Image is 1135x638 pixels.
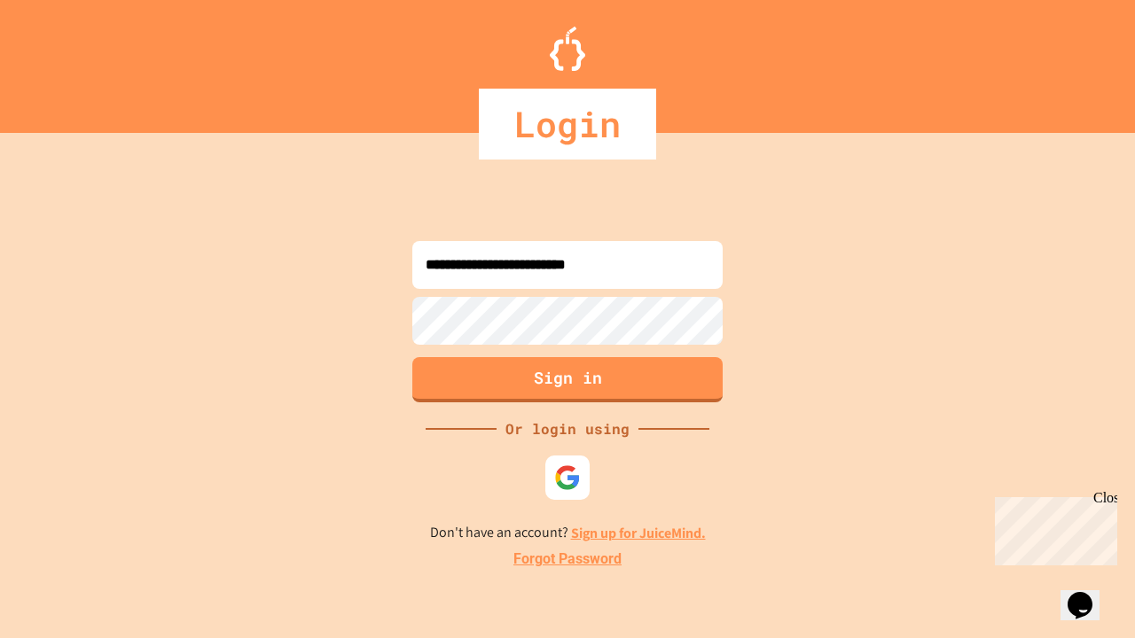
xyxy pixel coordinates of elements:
button: Sign in [412,357,723,402]
a: Sign up for JuiceMind. [571,524,706,542]
img: google-icon.svg [554,464,581,491]
iframe: chat widget [1061,567,1117,620]
div: Login [479,89,656,159]
a: Forgot Password [513,549,622,570]
p: Don't have an account? [430,522,706,544]
div: Chat with us now!Close [7,7,122,113]
iframe: chat widget [988,490,1117,565]
div: Or login using [497,418,638,440]
img: Logo.svg [550,27,585,71]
